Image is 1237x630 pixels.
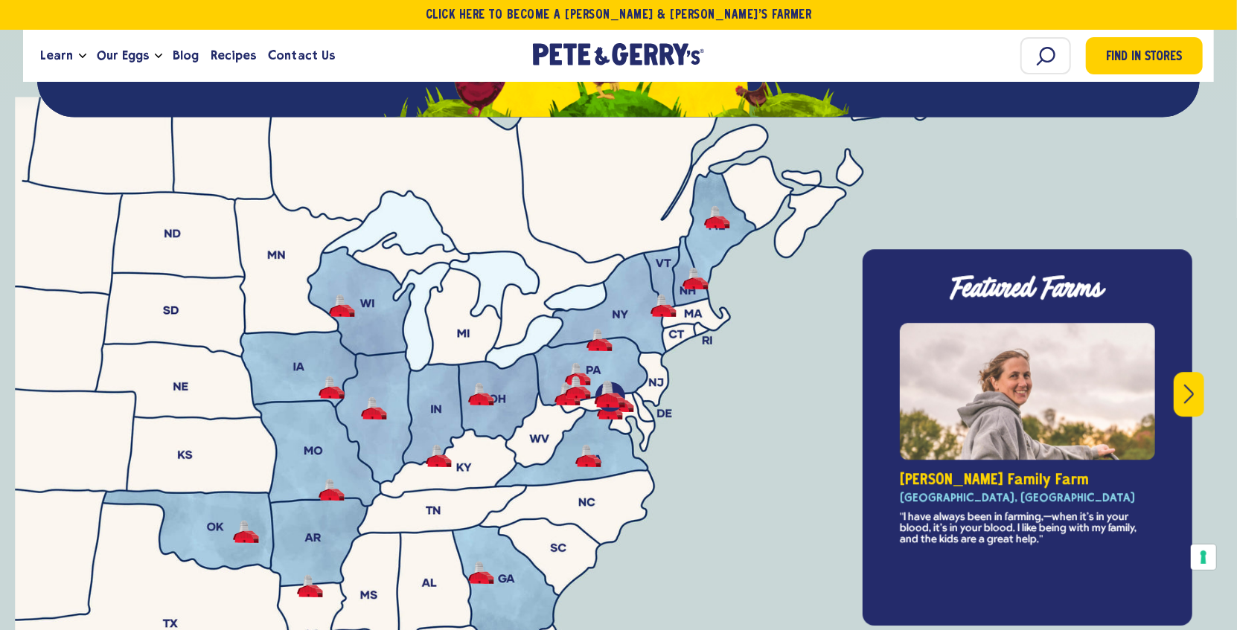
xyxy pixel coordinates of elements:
button: - [426,445,452,468]
a: Contact Us [263,36,341,76]
a: Learn [34,36,79,76]
button: - [297,575,323,598]
button: - [468,383,494,406]
a: Our Eggs [91,36,155,76]
button: Open the dropdown menu for Learn [79,54,86,59]
span: Contact Us [269,46,335,65]
button: Your consent preferences for tracking technologies [1191,544,1216,570]
button: Miller Family Farm - Caledonia County, VT [651,295,677,318]
button: - [329,295,355,318]
a: Find in Stores [1086,37,1203,74]
button: Zimmerman Family Farm - Union County, PA [565,376,591,399]
button: Giovagnoli Family Farm - Boscawen, NH [683,268,709,291]
button: - [233,521,259,544]
div: slide 1 of 8 [900,324,1155,569]
span: Learn [40,46,73,65]
button: Next [1174,372,1204,417]
span: Our Eggs [97,46,149,65]
h4: [PERSON_NAME] Family Farm [900,473,1155,489]
span: Recipes [211,46,256,65]
button: Bomgardner Family Farm - Lebanon County, PA [597,383,623,406]
button: - [468,562,494,585]
button: Open the dropdown menu for Our Eggs [155,54,162,59]
p: "I have always been in farming,—when it’s in your blood, it’s in your blood. I like being with my... [900,512,1155,546]
button: - [361,397,387,420]
a: Recipes [205,36,262,76]
button: - [575,445,601,468]
strong: [GEOGRAPHIC_DATA], [GEOGRAPHIC_DATA] [900,491,1135,505]
button: - [586,329,613,352]
button: Dersham Family Farm - Union County, PA [565,363,591,386]
a: Blog [167,36,205,76]
h3: Featured Farms [881,269,1174,310]
span: Find in Stores [1107,48,1183,68]
span: Blog [173,46,199,65]
input: Search [1020,37,1071,74]
button: - [319,376,345,399]
button: - [704,206,730,229]
button: Nolt Family Farm - Perry County, PA [554,383,581,406]
div: Pete & Gerry's farm families carousel [881,324,1174,608]
button: - [319,479,345,502]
